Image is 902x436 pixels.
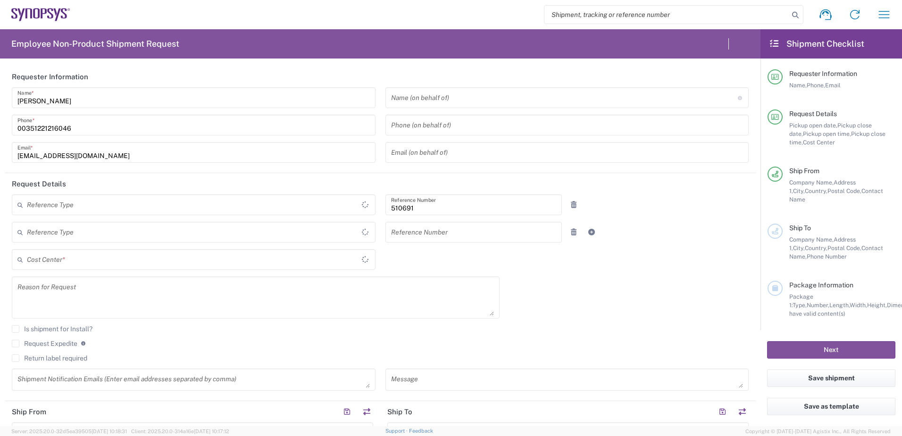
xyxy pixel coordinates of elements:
[767,369,895,387] button: Save shipment
[867,302,887,309] span: Height,
[807,302,829,309] span: Number,
[793,187,805,194] span: City,
[850,302,867,309] span: Width,
[789,224,811,232] span: Ship To
[12,354,87,362] label: Return label required
[409,428,433,434] a: Feedback
[194,428,229,434] span: [DATE] 10:17:12
[12,340,77,347] label: Request Expedite
[805,244,827,252] span: Country,
[827,187,861,194] span: Postal Code,
[11,38,179,50] h2: Employee Non-Product Shipment Request
[825,82,841,89] span: Email
[789,110,837,117] span: Request Details
[789,236,834,243] span: Company Name,
[789,179,834,186] span: Company Name,
[767,398,895,415] button: Save as template
[387,407,412,417] h2: Ship To
[807,82,825,89] span: Phone,
[12,325,92,333] label: Is shipment for Install?
[827,244,861,252] span: Postal Code,
[767,341,895,359] button: Next
[805,187,827,194] span: Country,
[789,293,813,309] span: Package 1:
[807,253,847,260] span: Phone Number
[11,428,127,434] span: Server: 2025.20.0-32d5ea39505
[567,226,580,239] a: Remove Reference
[789,281,853,289] span: Package Information
[131,428,229,434] span: Client: 2025.20.0-314a16e
[385,428,409,434] a: Support
[829,302,850,309] span: Length,
[803,139,835,146] span: Cost Center
[544,6,789,24] input: Shipment, tracking or reference number
[769,38,864,50] h2: Shipment Checklist
[789,82,807,89] span: Name,
[789,122,837,129] span: Pickup open date,
[567,198,580,211] a: Remove Reference
[793,302,807,309] span: Type,
[745,427,891,436] span: Copyright © [DATE]-[DATE] Agistix Inc., All Rights Reserved
[12,72,88,82] h2: Requester Information
[789,70,857,77] span: Requester Information
[12,407,46,417] h2: Ship From
[803,130,851,137] span: Pickup open time,
[789,167,819,175] span: Ship From
[585,226,598,239] a: Add Reference
[92,428,127,434] span: [DATE] 10:18:31
[12,179,66,189] h2: Request Details
[793,244,805,252] span: City,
